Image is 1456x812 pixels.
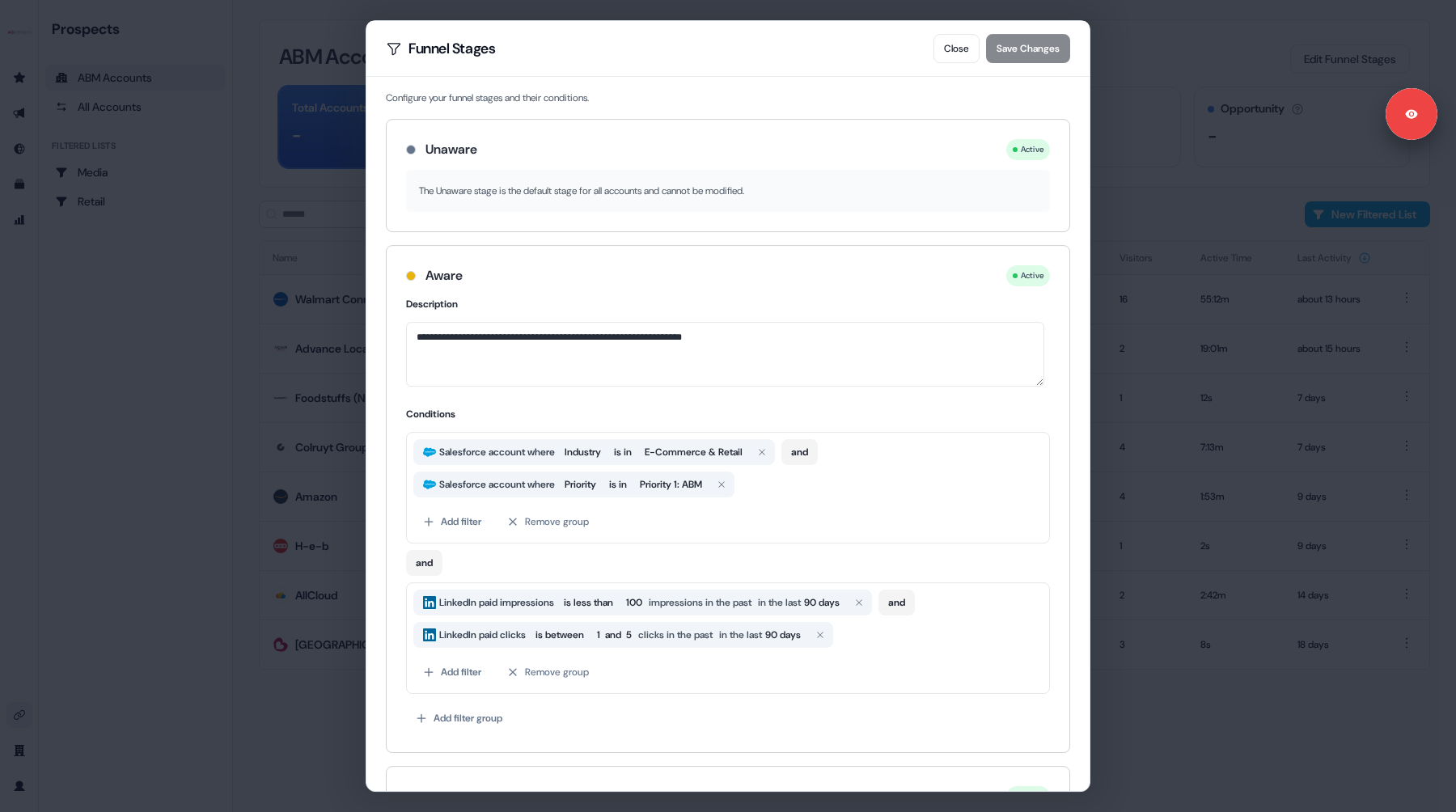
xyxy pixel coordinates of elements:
button: Add filter group [406,704,512,733]
h3: Unaware [425,140,477,159]
h3: Aware [425,266,463,285]
span: Industry [565,444,601,460]
button: Add filter [413,658,491,687]
span: in the last [758,594,801,611]
button: Close [933,34,980,63]
span: Active [1021,142,1044,157]
span: clicks in the past [638,627,713,643]
h3: Consideration [425,787,510,806]
button: E-Commerce & Retail [638,442,749,462]
span: 5 [626,627,632,643]
button: and [406,550,442,576]
span: LinkedIn paid clicks [436,627,529,643]
button: and [878,590,915,615]
span: Salesforce account where [436,476,558,493]
h4: Description [406,296,1050,312]
span: LinkedIn paid impressions [436,594,557,611]
span: impressions in the past [649,594,751,611]
button: and [781,439,818,465]
span: and [605,627,621,643]
span: Active [1021,269,1044,283]
span: Salesforce account where [436,444,558,460]
h4: Conditions [406,406,1050,422]
button: Priority 1: ABM [633,475,709,494]
button: Remove group [497,658,599,687]
span: in the last [719,627,762,643]
span: 100 [626,594,642,611]
h2: Funnel Stages [386,40,495,57]
span: 1 [597,627,600,643]
span: Active [1021,789,1044,804]
p: The Unaware stage is the default stage for all accounts and cannot be modified. [419,183,1037,199]
span: Priority [565,476,596,493]
button: Remove group [497,507,599,536]
button: Add filter [413,507,491,536]
p: Configure your funnel stages and their conditions. [386,90,1070,106]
